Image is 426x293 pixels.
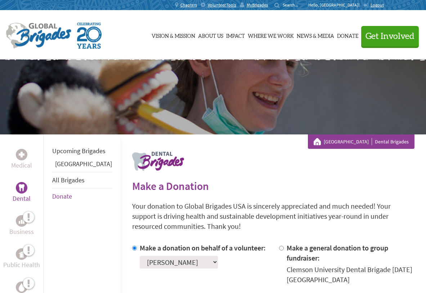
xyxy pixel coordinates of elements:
[52,176,85,184] a: All Brigades
[13,194,31,204] p: Dental
[52,172,112,188] li: All Brigades
[247,2,268,8] span: MyBrigades
[132,179,414,192] h2: Make a Donation
[9,227,34,237] p: Business
[226,17,245,53] a: Impact
[16,149,27,160] div: Medical
[16,215,27,227] div: Business
[11,160,32,170] p: Medical
[9,215,34,237] a: BusinessBusiness
[324,138,372,145] a: [GEOGRAPHIC_DATA]
[11,149,32,170] a: MedicalMedical
[283,2,303,8] input: Search...
[16,182,27,194] div: Dental
[287,243,388,262] label: Make a general donation to group fundraiser:
[19,283,24,291] img: Water
[19,250,24,258] img: Public Health
[180,2,197,8] span: Chapters
[3,260,40,270] p: Public Health
[371,2,384,8] span: Logout
[208,2,236,8] span: Volunteer Tools
[13,182,31,204] a: DentalDental
[16,248,27,260] div: Public Health
[140,243,266,252] label: Make a donation on behalf of a volunteer:
[77,23,102,49] img: Global Brigades Celebrating 20 Years
[363,2,384,8] a: Logout
[361,26,419,46] button: Get Involved
[55,160,112,168] a: [GEOGRAPHIC_DATA]
[52,147,106,155] a: Upcoming Brigades
[198,17,223,53] a: About Us
[287,265,414,285] div: Clemson University Dental Brigade [DATE] [GEOGRAPHIC_DATA]
[248,17,294,53] a: Where We Work
[52,192,72,200] a: Donate
[52,188,112,204] li: Donate
[6,23,71,49] img: Global Brigades Logo
[297,17,334,53] a: News & Media
[19,184,24,191] img: Dental
[52,159,112,172] li: Panama
[152,17,195,53] a: Vision & Mission
[16,281,27,293] div: Water
[3,248,40,270] a: Public HealthPublic Health
[132,201,414,231] p: Your donation to Global Brigades USA is sincerely appreciated and much needed! Your support is dr...
[19,152,24,157] img: Medical
[52,143,112,159] li: Upcoming Brigades
[314,138,409,145] div: Dental Brigades
[366,32,414,41] span: Get Involved
[132,152,184,171] img: logo-dental.png
[19,218,24,224] img: Business
[337,17,358,53] a: Donate
[308,2,363,8] p: Hello, [GEOGRAPHIC_DATA]!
